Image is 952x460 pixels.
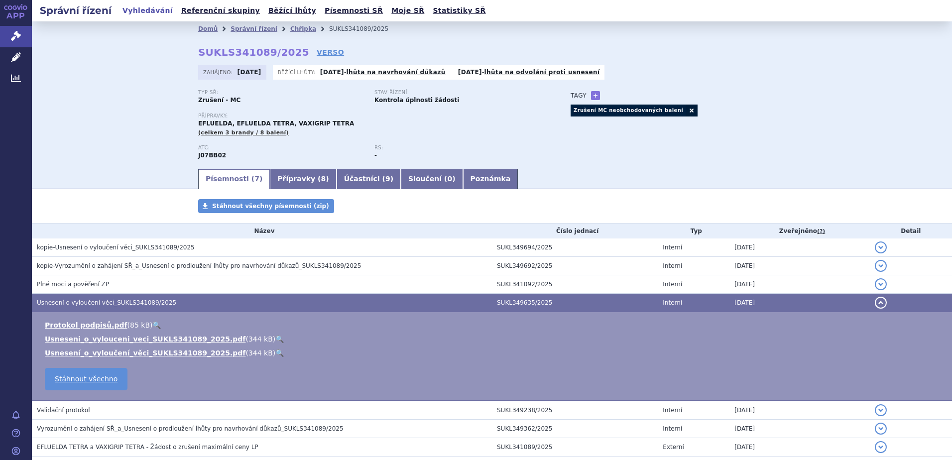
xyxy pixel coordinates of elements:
[37,299,176,306] span: Usnesení o vyloučení věci_SUKLS341089/2025
[870,224,952,238] th: Detail
[248,349,273,357] span: 344 kB
[729,420,869,438] td: [DATE]
[198,25,218,32] a: Domů
[374,152,377,159] strong: -
[492,294,658,312] td: SUKL349635/2025
[492,275,658,294] td: SUKL341092/2025
[238,69,261,76] strong: [DATE]
[45,320,942,330] li: ( )
[729,401,869,420] td: [DATE]
[198,90,364,96] p: Typ SŘ:
[663,444,684,451] span: Externí
[458,69,482,76] strong: [DATE]
[270,169,336,189] a: Přípravky (8)
[198,199,334,213] a: Stáhnout všechny písemnosti (zip)
[571,90,587,102] h3: Tagy
[658,224,729,238] th: Typ
[875,441,887,453] button: detail
[463,169,518,189] a: Poznámka
[212,203,329,210] span: Stáhnout všechny písemnosti (zip)
[178,4,263,17] a: Referenční skupiny
[32,224,492,238] th: Název
[492,401,658,420] td: SUKL349238/2025
[458,68,600,76] p: -
[265,4,319,17] a: Běžící lhůty
[198,46,309,58] strong: SUKLS341089/2025
[729,275,869,294] td: [DATE]
[663,299,682,306] span: Interní
[198,169,270,189] a: Písemnosti (7)
[663,262,682,269] span: Interní
[729,257,869,275] td: [DATE]
[130,321,150,329] span: 85 kB
[875,241,887,253] button: detail
[37,244,195,251] span: kopie-Usnesení o vyloučení věci_SUKLS341089/2025
[374,97,459,104] strong: Kontrola úplnosti žádosti
[385,175,390,183] span: 9
[492,224,658,238] th: Číslo jednací
[663,425,682,432] span: Interní
[320,69,344,76] strong: [DATE]
[37,444,258,451] span: EFLUELDA TETRA a VAXIGRIP TETRA - Žádost o zrušení maximální ceny LP
[37,262,361,269] span: kopie-Vyrozumění o zahájení SŘ_a_Usnesení o prodloužení lhůty pro navrhování důkazů_SUKLS341089/2025
[663,281,682,288] span: Interní
[321,175,326,183] span: 8
[198,113,551,119] p: Přípravky:
[45,348,942,358] li: ( )
[729,294,869,312] td: [DATE]
[198,120,354,127] span: EFLUELDA, EFLUELDA TETRA, VAXIGRIP TETRA
[388,4,427,17] a: Moje SŘ
[37,407,90,414] span: Validační protokol
[875,260,887,272] button: detail
[875,297,887,309] button: detail
[729,238,869,257] td: [DATE]
[320,68,446,76] p: -
[492,257,658,275] td: SUKL349692/2025
[32,3,119,17] h2: Správní řízení
[663,244,682,251] span: Interní
[198,152,226,159] strong: CHŘIPKA, INAKTIVOVANÁ VAKCÍNA, ŠTĚPENÝ VIRUS NEBO POVRCHOVÝ ANTIGEN
[45,334,942,344] li: ( )
[401,169,463,189] a: Sloučení (0)
[347,69,446,76] a: lhůta na navrhování důkazů
[571,105,686,116] a: Zrušení MC neobchodovaných balení
[484,69,600,76] a: lhůta na odvolání proti usnesení
[492,238,658,257] td: SUKL349694/2025
[198,129,289,136] span: (celkem 3 brandy / 8 balení)
[275,349,284,357] a: 🔍
[37,281,109,288] span: Plné moci a pověření ZP
[875,423,887,435] button: detail
[591,91,600,100] a: +
[45,349,245,357] a: Usnesení_o_vyloučení_věci_SUKLS341089_2025.pdf
[231,25,277,32] a: Správní řízení
[492,438,658,457] td: SUKL341089/2025
[492,420,658,438] td: SUKL349362/2025
[45,335,245,343] a: Usneseni_o_vylouceni_veci_SUKLS341089_2025.pdf
[275,335,284,343] a: 🔍
[278,68,318,76] span: Běžící lhůty:
[447,175,452,183] span: 0
[37,425,344,432] span: Vyrozumění o zahájení SŘ_a_Usnesení o prodloužení lhůty pro navrhování důkazů_SUKLS341089/2025
[290,25,316,32] a: Chřipka
[374,90,541,96] p: Stav řízení:
[817,228,825,235] abbr: (?)
[45,321,127,329] a: Protokol podpisů.pdf
[203,68,235,76] span: Zahájeno:
[663,407,682,414] span: Interní
[152,321,161,329] a: 🔍
[729,224,869,238] th: Zveřejněno
[317,47,344,57] a: VERSO
[875,404,887,416] button: detail
[198,145,364,151] p: ATC:
[337,169,401,189] a: Účastníci (9)
[374,145,541,151] p: RS:
[198,97,240,104] strong: Zrušení - MC
[254,175,259,183] span: 7
[875,278,887,290] button: detail
[430,4,488,17] a: Statistiky SŘ
[119,4,176,17] a: Vyhledávání
[729,438,869,457] td: [DATE]
[45,368,127,390] a: Stáhnout všechno
[329,21,401,36] li: SUKLS341089/2025
[248,335,273,343] span: 344 kB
